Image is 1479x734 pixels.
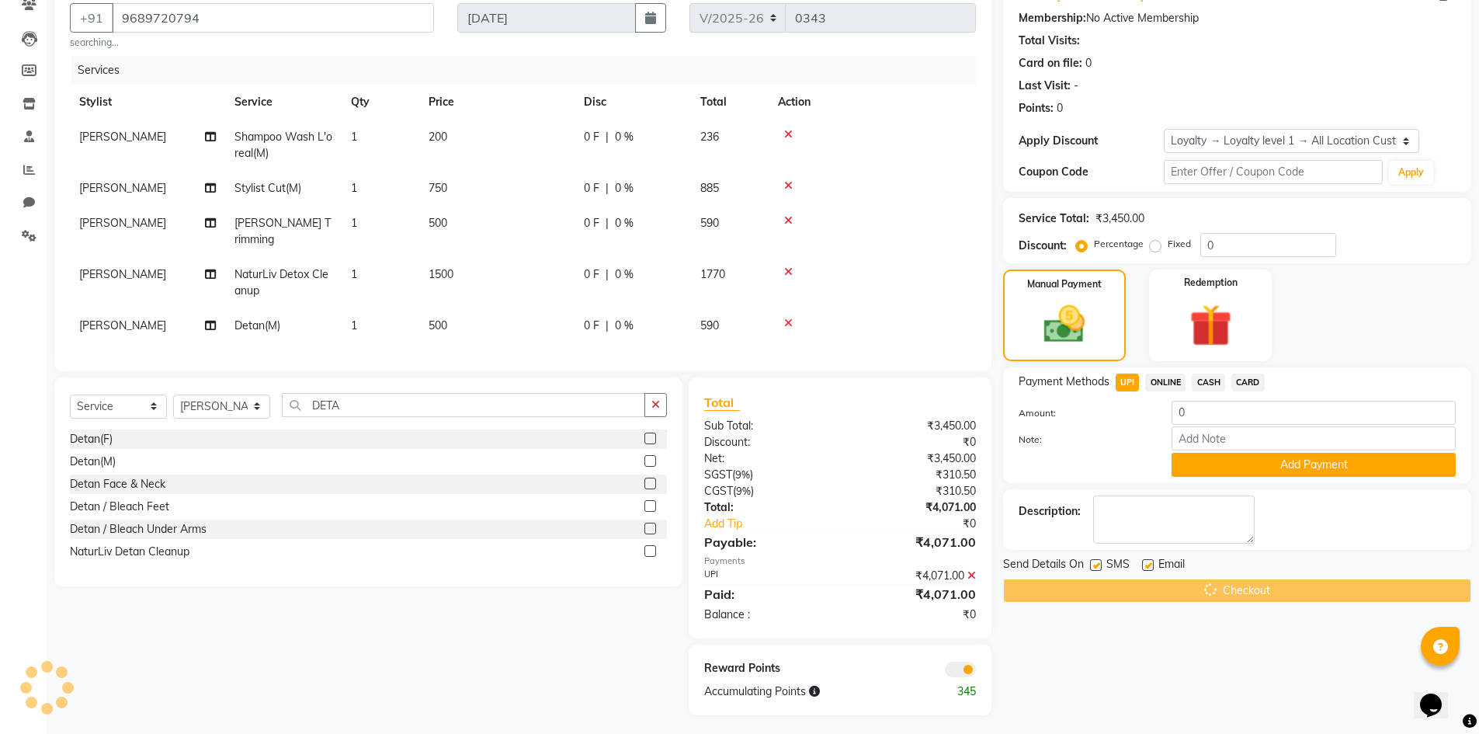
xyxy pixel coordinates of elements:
button: Add Payment [1172,453,1456,477]
span: 0 F [584,318,599,334]
div: Discount: [693,434,840,450]
span: | [606,180,609,197]
span: 9% [736,485,751,497]
div: Detan(M) [70,454,116,470]
th: Stylist [70,85,225,120]
div: Reward Points [693,660,840,677]
span: 0 F [584,180,599,197]
div: Net: [693,450,840,467]
div: ₹310.50 [840,483,988,499]
div: 0 [1057,100,1063,117]
label: Percentage [1094,237,1144,251]
input: Search or Scan [282,393,645,417]
input: Amount [1172,401,1456,425]
span: 9% [735,468,750,481]
div: ₹3,450.00 [1095,210,1144,227]
th: Price [419,85,575,120]
th: Disc [575,85,691,120]
span: Stylist Cut(M) [234,181,301,195]
div: ₹0 [840,607,988,623]
div: Service Total: [1019,210,1089,227]
div: ₹0 [840,434,988,450]
label: Amount: [1007,406,1161,420]
span: SGST [704,468,732,482]
input: Add Note [1172,426,1456,450]
div: ₹0 [865,516,988,532]
span: 500 [429,318,447,332]
div: Description: [1019,503,1081,520]
div: ₹4,071.00 [840,585,988,604]
div: Detan / Bleach Feet [70,499,169,515]
span: 0 F [584,266,599,283]
span: Total [704,395,740,411]
span: | [606,215,609,231]
th: Service [225,85,342,120]
div: Discount: [1019,238,1067,254]
span: 590 [700,216,719,230]
span: 0 % [615,129,634,145]
span: 236 [700,130,719,144]
span: [PERSON_NAME] [79,216,166,230]
div: No Active Membership [1019,10,1456,26]
span: CGST [704,484,733,498]
img: _cash.svg [1031,301,1098,348]
div: Apply Discount [1019,133,1165,149]
img: _gift.svg [1176,299,1245,352]
div: Points: [1019,100,1054,117]
span: Send Details On [1003,556,1084,576]
span: CARD [1231,374,1265,391]
span: [PERSON_NAME] Trimming [234,216,331,246]
span: [PERSON_NAME] [79,181,166,195]
span: 0 % [615,318,634,334]
div: ₹3,450.00 [840,418,988,434]
div: Balance : [693,607,840,623]
div: Detan(F) [70,431,113,447]
a: Add Tip [693,516,864,532]
span: 750 [429,181,447,195]
span: 1500 [429,267,453,281]
div: Total Visits: [1019,33,1080,49]
span: 200 [429,130,447,144]
div: Services [71,56,988,85]
div: Sub Total: [693,418,840,434]
div: ₹310.50 [840,467,988,483]
input: Enter Offer / Coupon Code [1164,160,1383,184]
label: Manual Payment [1027,277,1102,291]
div: Accumulating Points [693,684,913,700]
th: Action [769,85,976,120]
span: Payment Methods [1019,374,1109,390]
span: 1 [351,318,357,332]
div: UPI [693,568,840,584]
span: 1 [351,267,357,281]
span: ONLINE [1145,374,1186,391]
span: 0 % [615,266,634,283]
span: 590 [700,318,719,332]
span: Shampoo Wash L'oreal(M) [234,130,332,160]
span: 500 [429,216,447,230]
span: 0 % [615,180,634,197]
div: NaturLiv Detan Cleanup [70,544,189,560]
span: | [606,266,609,283]
th: Qty [342,85,419,120]
div: ₹4,071.00 [840,568,988,584]
div: 345 [914,684,988,700]
span: SMS [1106,556,1130,576]
div: ( ) [693,467,840,483]
span: 0 F [584,129,599,145]
div: ( ) [693,483,840,499]
div: - [1074,78,1078,94]
span: NaturLiv Detox Cleanup [234,267,328,297]
span: 1 [351,130,357,144]
span: CASH [1192,374,1225,391]
span: 0 % [615,215,634,231]
input: Search by Name/Mobile/Email/Code [112,3,434,33]
span: UPI [1116,374,1140,391]
small: searching... [70,36,434,50]
div: Last Visit: [1019,78,1071,94]
label: Fixed [1168,237,1191,251]
span: [PERSON_NAME] [79,318,166,332]
span: 1770 [700,267,725,281]
div: Payable: [693,533,840,551]
span: 0 F [584,215,599,231]
iframe: chat widget [1414,672,1463,718]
